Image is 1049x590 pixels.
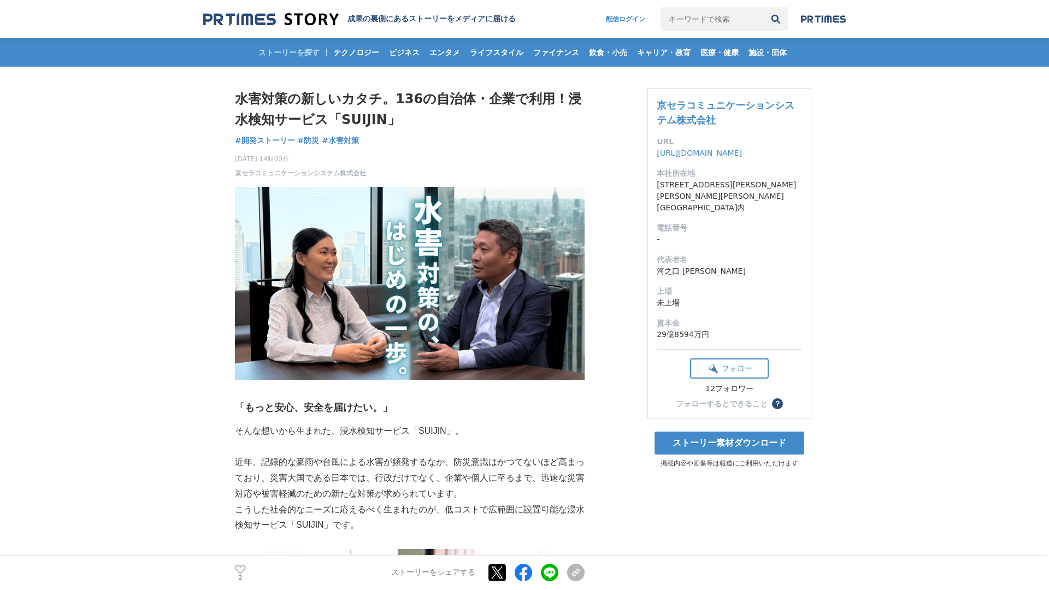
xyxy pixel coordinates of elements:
h1: 水害対策の新しいカタチ。136の自治体・企業で利用！浸水検知サービス「SUIJIN」 [235,88,585,131]
h2: 成果の裏側にあるストーリーをメディアに届ける [347,14,516,24]
dt: 代表者名 [657,254,802,265]
p: ストーリーをシェアする [391,568,475,578]
span: #水害対策 [322,135,359,145]
span: #防災 [298,135,320,145]
a: 配信ログイン [595,7,656,31]
span: キャリア・教育 [633,48,695,57]
a: ストーリー素材ダウンロード [655,432,804,455]
a: エンタメ [425,38,464,67]
a: 施設・団体 [744,38,791,67]
span: エンタメ [425,48,464,57]
dd: 河之口 [PERSON_NAME] [657,265,802,277]
a: ファイナンス [529,38,584,67]
span: ファイナンス [529,48,584,57]
dd: 29億8594万円 [657,329,802,340]
p: 2 [235,575,246,581]
dt: 電話番号 [657,222,802,234]
a: [URL][DOMAIN_NAME] [657,149,742,157]
a: #防災 [298,135,320,146]
dd: 未上場 [657,297,802,309]
dt: 上場 [657,286,802,297]
span: 飲食・小売 [585,48,632,57]
dd: - [657,234,802,245]
dt: 資本金 [657,317,802,329]
img: prtimes [801,15,846,23]
p: そんな想いから生まれた、浸水検知サービス「SUIJIN」。 [235,423,585,439]
h3: 「もっと安心、安全を届けたい。」 [235,400,585,416]
span: #開発ストーリー [235,135,295,145]
dd: [STREET_ADDRESS][PERSON_NAME][PERSON_NAME][PERSON_NAME] [GEOGRAPHIC_DATA]内 [657,179,802,214]
a: 京セラコミュニケーションシステム株式会社 [235,168,366,178]
a: 成果の裏側にあるストーリーをメディアに届ける 成果の裏側にあるストーリーをメディアに届ける [203,12,516,27]
a: #水害対策 [322,135,359,146]
span: ライフスタイル [465,48,528,57]
dt: URL [657,136,802,147]
img: 成果の裏側にあるストーリーをメディアに届ける [203,12,339,27]
input: キーワードで検索 [661,7,764,31]
a: 医療・健康 [696,38,743,67]
p: 近年、記録的な豪雨や台風による水害が頻発するなか、防災意識はかつてないほど高まっており、災害大国である日本では、行政だけでなく、企業や個人に至るまで、迅速な災害対応や被害軽減のための新たな対策が... [235,455,585,501]
button: 検索 [764,7,788,31]
img: thumbnail_c9db57e0-a287-11f0-ad71-99fdea1ccf6c.png [235,187,585,381]
a: ライフスタイル [465,38,528,67]
span: 施設・団体 [744,48,791,57]
a: キャリア・教育 [633,38,695,67]
dt: 本社所在地 [657,168,802,179]
a: #開発ストーリー [235,135,295,146]
span: [DATE] 14時00分 [235,154,366,164]
button: ？ [772,398,783,409]
span: 医療・健康 [696,48,743,57]
span: ビジネス [385,48,424,57]
a: ビジネス [385,38,424,67]
button: フォロー [690,358,769,379]
p: 掲載内容や画像等は報道にご利用いただけます [647,459,811,468]
div: フォローするとできること [676,400,768,408]
a: テクノロジー [329,38,384,67]
p: こうした社会的なニーズに応えるべく生まれたのが、低コストで広範囲に設置可能な浸水検知サービス「SUIJIN」です。 [235,502,585,534]
span: テクノロジー [329,48,384,57]
a: 飲食・小売 [585,38,632,67]
span: ？ [774,400,781,408]
a: 京セラコミュニケーションシステム株式会社 [657,99,794,126]
div: 12フォロワー [690,384,769,394]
